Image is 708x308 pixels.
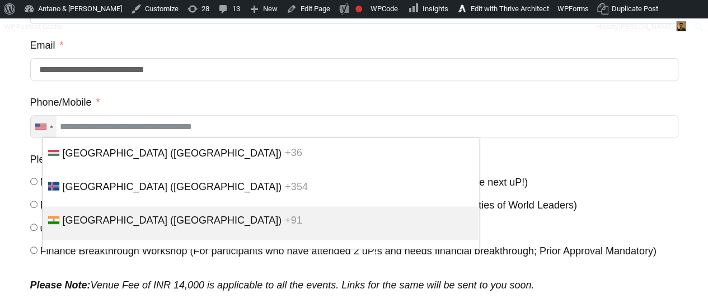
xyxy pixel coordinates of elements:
[30,92,100,112] label: Phone/Mobile
[30,35,64,55] label: Email
[30,115,678,138] input: Phone/Mobile
[63,214,282,225] span: [GEOGRAPHIC_DATA] ([GEOGRAPHIC_DATA])
[30,247,37,254] input: Finance Breakthrough Workshop (For participants who have attended 2 uP!s and needs financial brea...
[63,248,167,259] span: [GEOGRAPHIC_DATA]
[285,181,308,192] span: +354
[355,6,362,12] div: Focus keyphrase not set
[30,178,37,185] input: Mini uP! (For participants who have attended at least 1 full uP! - A Mini Cycle of Evolution befo...
[619,22,673,31] span: [PERSON_NAME]
[30,279,91,291] strong: Please Note:
[285,147,302,158] span: +36
[31,116,57,138] div: Telephone country code
[40,245,657,257] span: Finance Breakthrough Workshop (For participants who have attended 2 uP!s and needs financial brea...
[42,138,479,249] ul: List of countries
[63,181,282,192] span: [GEOGRAPHIC_DATA] ([GEOGRAPHIC_DATA])
[30,224,37,231] input: uP! For Prodigies (For prodigies who have attended at least 1 full uP! - A Mini Cycle of Evolution)
[30,201,37,208] input: B!G Accelerator (For B!G Participants who have attended at least 1 uP! - to build Superior Capabi...
[171,248,188,259] span: +62
[30,149,430,169] label: Please select the events you are attending on 18th - 21st Sep 2025 in Chennai.
[285,214,302,225] span: +91
[40,222,471,234] span: uP! For Prodigies (For prodigies who have attended at least 1 full uP! - A Mini Cycle of Evolution)
[423,4,448,13] span: Insights
[30,58,678,81] input: Email
[40,177,528,188] span: Mini uP! (For participants who have attended at least 1 full uP! - A Mini Cycle of Evolution befo...
[30,279,534,291] em: Venue Fee of INR 14,000 is applicable to all the events. Links for the same will be sent to you s...
[592,18,691,36] a: Howdy,
[40,200,577,211] span: B!G Accelerator (For B!G Participants who have attended at least 1 uP! - to build Superior Capabi...
[63,147,282,158] span: [GEOGRAPHIC_DATA] ([GEOGRAPHIC_DATA])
